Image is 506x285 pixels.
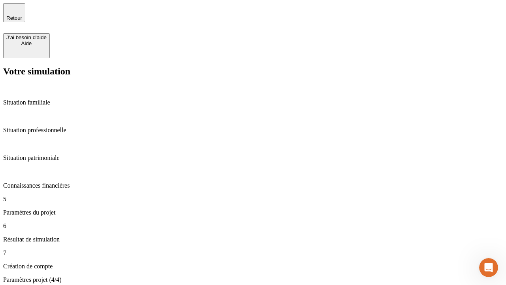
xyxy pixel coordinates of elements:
iframe: Intercom live chat [479,258,498,277]
p: 7 [3,249,503,256]
p: 5 [3,196,503,203]
p: Connaissances financières [3,182,503,189]
p: Paramètres projet (4/4) [3,276,503,283]
p: Situation patrimoniale [3,154,503,161]
p: Résultat de simulation [3,236,503,243]
div: J’ai besoin d'aide [6,34,47,40]
div: Aide [6,40,47,46]
button: Retour [3,3,25,22]
p: 6 [3,222,503,230]
p: Situation professionnelle [3,127,503,134]
button: J’ai besoin d'aideAide [3,33,50,58]
p: Situation familiale [3,99,503,106]
h2: Votre simulation [3,66,503,77]
p: Création de compte [3,263,503,270]
p: Paramètres du projet [3,209,503,216]
span: Retour [6,15,22,21]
